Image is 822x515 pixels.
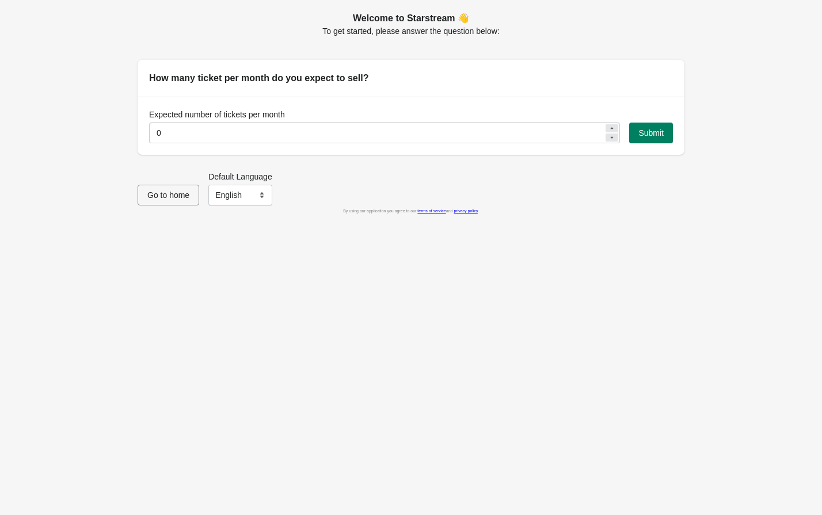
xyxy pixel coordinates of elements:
h2: Welcome to Starstream 👋 [138,12,684,25]
button: Go to home [138,185,199,205]
label: Default Language [208,171,272,182]
label: Expected number of tickets per month [149,109,285,120]
div: To get started, please answer the question below: [138,12,684,37]
h2: How many ticket per month do you expect to sell? [149,71,673,85]
span: Go to home [147,190,189,200]
a: privacy policy [454,209,478,213]
a: terms of service [417,209,446,213]
span: Submit [638,128,664,138]
a: Go to home [138,190,199,200]
button: Submit [629,123,673,143]
div: By using our application you agree to our and . [138,205,684,217]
